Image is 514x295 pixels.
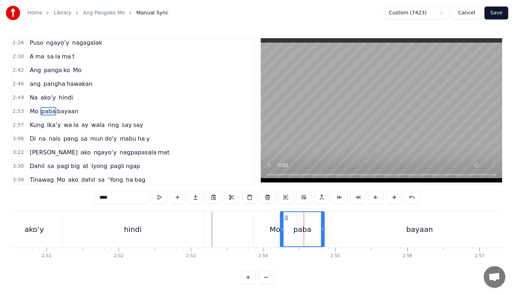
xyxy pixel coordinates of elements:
span: Tinawag [29,176,54,184]
span: do'y [104,135,118,143]
span: pagli [109,162,125,170]
div: bayaan [406,224,433,235]
span: say [132,121,144,129]
span: Kung [29,121,45,129]
span: [PERSON_NAME] [29,148,78,157]
span: Mo [56,176,66,184]
span: A [29,52,34,61]
span: 2:49 [13,94,24,101]
span: ako [67,176,79,184]
span: ngayo’y [45,39,70,47]
button: Save [484,6,508,19]
span: pangha [43,80,66,88]
span: ngap [125,162,141,170]
span: Puso [29,39,44,47]
span: pang [63,135,79,143]
span: sa [97,176,105,184]
span: Di [29,135,36,143]
span: pagi [56,162,70,170]
span: 2:46 [13,80,24,88]
span: 3:38 [13,176,24,184]
span: Ang [29,66,41,74]
span: la [73,121,79,129]
span: sa [47,52,54,61]
span: ay [81,121,89,129]
span: ko [63,66,71,74]
div: 2:55 [330,253,340,259]
span: paba [40,107,56,115]
span: 3:30 [13,163,24,170]
img: youka [6,6,20,20]
div: 2:56 [403,253,412,259]
span: nais [48,135,61,143]
nav: breadcrumb [27,9,168,17]
span: ako [80,148,91,157]
span: la [54,52,61,61]
span: hindi [58,93,74,102]
span: Manual Sync [136,9,168,17]
span: ha [125,176,134,184]
span: Iyong [91,162,108,170]
span: mat [157,148,170,157]
span: sa [47,162,55,170]
span: ngayo’y [93,148,118,157]
div: Open chat [484,266,505,288]
span: ma [34,52,45,61]
span: sa [80,135,88,143]
span: ‘Yong [107,176,124,184]
span: y [146,135,150,143]
span: mabu [119,135,137,143]
span: big [70,162,80,170]
span: at [82,162,89,170]
div: 2:57 [475,253,484,259]
span: dahil [80,176,96,184]
span: ang [29,80,41,88]
span: na [38,135,47,143]
span: ha [137,135,146,143]
button: Cancel [452,6,481,19]
span: Dahil [29,162,45,170]
span: panga [43,66,63,74]
span: nagpapasala [119,148,157,157]
span: 2:57 [13,122,24,129]
span: ring [107,121,119,129]
span: mun [89,135,104,143]
span: bag [134,176,146,184]
div: hindi [124,224,141,235]
span: nagagalak [71,39,103,47]
span: ma [61,52,71,61]
span: say [121,121,133,129]
div: ako’y [25,224,44,235]
div: 2:53 [186,253,196,259]
span: 2:42 [13,67,24,74]
a: Ang Pangako Mo [83,9,125,17]
span: wala [91,121,105,129]
a: Library [54,9,71,17]
span: 2:30 [13,53,24,60]
span: hawakan [66,80,93,88]
div: 2:54 [258,253,268,259]
div: 2:51 [42,253,52,259]
span: ako’y [40,93,57,102]
span: wa [63,121,73,129]
div: paba [293,224,311,235]
span: bayaan [56,107,79,115]
span: Ika’y [47,121,62,129]
span: 3:22 [13,149,24,156]
span: t [72,52,75,61]
div: Mo [269,224,280,235]
span: 3:06 [13,135,24,142]
span: 2:26 [13,39,24,47]
span: Mo [29,107,39,115]
span: Na [29,93,38,102]
span: Mo [72,66,82,74]
span: 2:53 [13,108,24,115]
div: 2:52 [114,253,124,259]
a: Home [27,9,42,17]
